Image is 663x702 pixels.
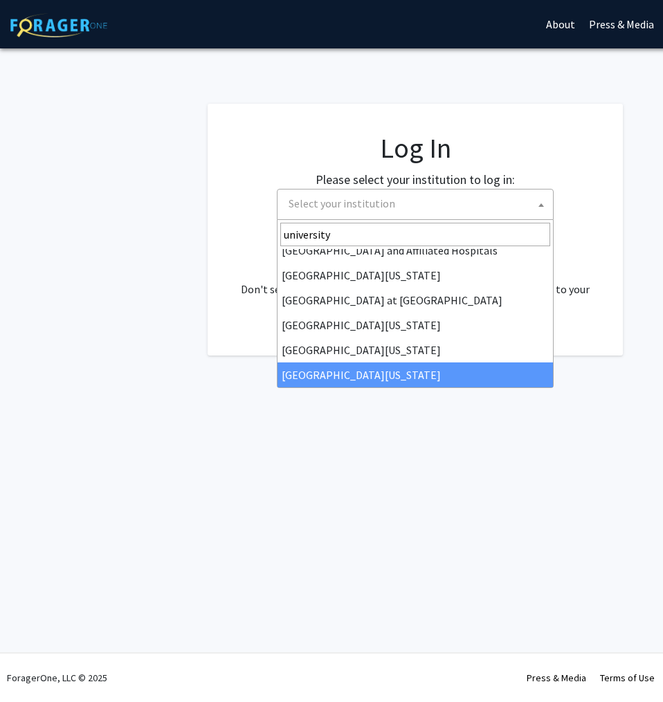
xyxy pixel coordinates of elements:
[277,189,554,220] span: Select your institution
[316,170,515,189] label: Please select your institution to log in:
[278,288,553,313] li: [GEOGRAPHIC_DATA] at [GEOGRAPHIC_DATA]
[278,313,553,338] li: [GEOGRAPHIC_DATA][US_STATE]
[235,248,595,314] div: No account? . Don't see your institution? about bringing ForagerOne to your institution.
[278,238,553,263] li: [GEOGRAPHIC_DATA] and Affiliated Hospitals
[527,672,586,684] a: Press & Media
[600,672,655,684] a: Terms of Use
[289,196,395,210] span: Select your institution
[280,223,550,246] input: Search
[10,13,107,37] img: ForagerOne Logo
[7,654,107,702] div: ForagerOne, LLC © 2025
[278,263,553,288] li: [GEOGRAPHIC_DATA][US_STATE]
[235,131,595,165] h1: Log In
[278,338,553,362] li: [GEOGRAPHIC_DATA][US_STATE]
[278,362,553,387] li: [GEOGRAPHIC_DATA][US_STATE]
[10,640,59,692] iframe: Chat
[283,190,553,218] span: Select your institution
